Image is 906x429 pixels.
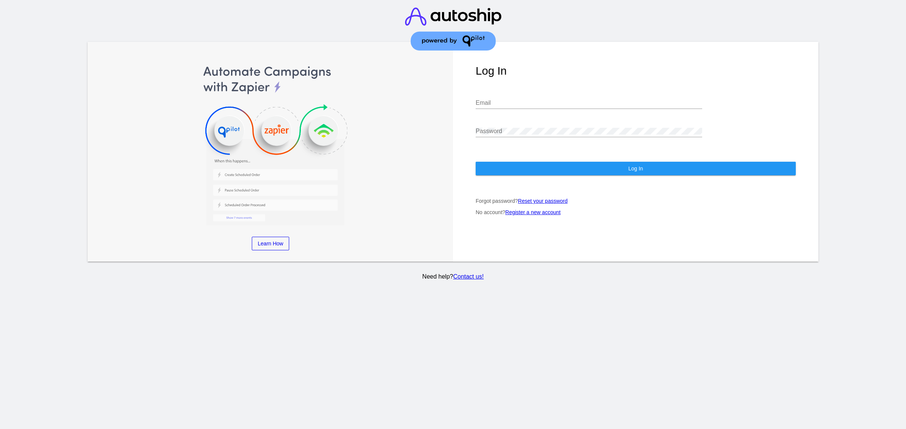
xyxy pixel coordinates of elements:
[453,273,484,280] a: Contact us!
[628,165,643,172] span: Log In
[476,162,796,175] button: Log In
[111,64,431,225] img: Automate Campaigns with Zapier, QPilot and Klaviyo
[476,64,796,77] h1: Log In
[476,209,796,215] p: No account?
[252,237,290,250] a: Learn How
[258,241,284,247] span: Learn How
[476,198,796,204] p: Forgot password?
[476,100,702,106] input: Email
[518,198,568,204] a: Reset your password
[505,209,561,215] a: Register a new account
[86,273,820,280] p: Need help?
